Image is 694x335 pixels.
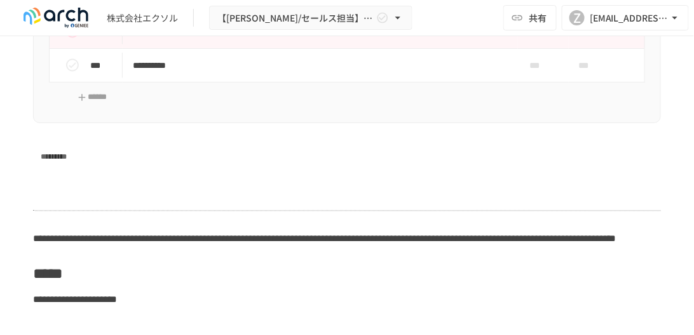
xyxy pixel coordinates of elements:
[529,11,547,25] span: 共有
[60,53,85,78] button: status
[15,8,97,28] img: logo-default@2x-9cf2c760.svg
[590,10,669,26] div: [EMAIL_ADDRESS][DOMAIN_NAME]
[217,10,374,26] span: 【[PERSON_NAME]/セールス担当】株式会社エクソル様_初期設定サポート
[569,10,585,25] div: Z
[209,6,412,30] button: 【[PERSON_NAME]/セールス担当】株式会社エクソル様_初期設定サポート
[107,11,178,25] div: 株式会社エクソル
[562,5,689,30] button: Z[EMAIL_ADDRESS][DOMAIN_NAME]
[503,5,557,30] button: 共有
